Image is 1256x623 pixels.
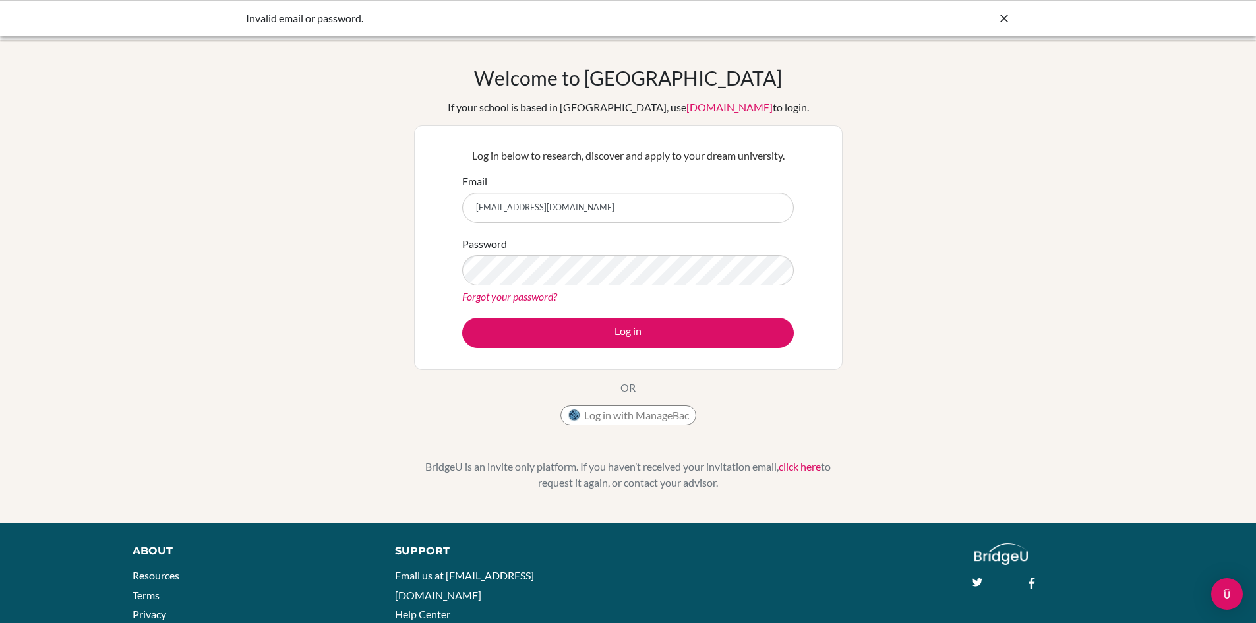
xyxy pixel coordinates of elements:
[474,66,782,90] h1: Welcome to [GEOGRAPHIC_DATA]
[448,100,809,115] div: If your school is based in [GEOGRAPHIC_DATA], use to login.
[974,543,1028,565] img: logo_white@2x-f4f0deed5e89b7ecb1c2cc34c3e3d731f90f0f143d5ea2071677605dd97b5244.png
[395,569,534,601] a: Email us at [EMAIL_ADDRESS][DOMAIN_NAME]
[560,405,696,425] button: Log in with ManageBac
[133,589,160,601] a: Terms
[462,290,557,303] a: Forgot your password?
[1211,578,1243,610] div: Open Intercom Messenger
[462,148,794,163] p: Log in below to research, discover and apply to your dream university.
[414,459,843,490] p: BridgeU is an invite only platform. If you haven’t received your invitation email, to request it ...
[779,460,821,473] a: click here
[620,380,636,396] p: OR
[462,318,794,348] button: Log in
[462,173,487,189] label: Email
[133,608,166,620] a: Privacy
[395,543,613,559] div: Support
[462,236,507,252] label: Password
[246,11,813,26] div: Invalid email or password.
[133,569,179,581] a: Resources
[686,101,773,113] a: [DOMAIN_NAME]
[133,543,365,559] div: About
[395,608,450,620] a: Help Center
